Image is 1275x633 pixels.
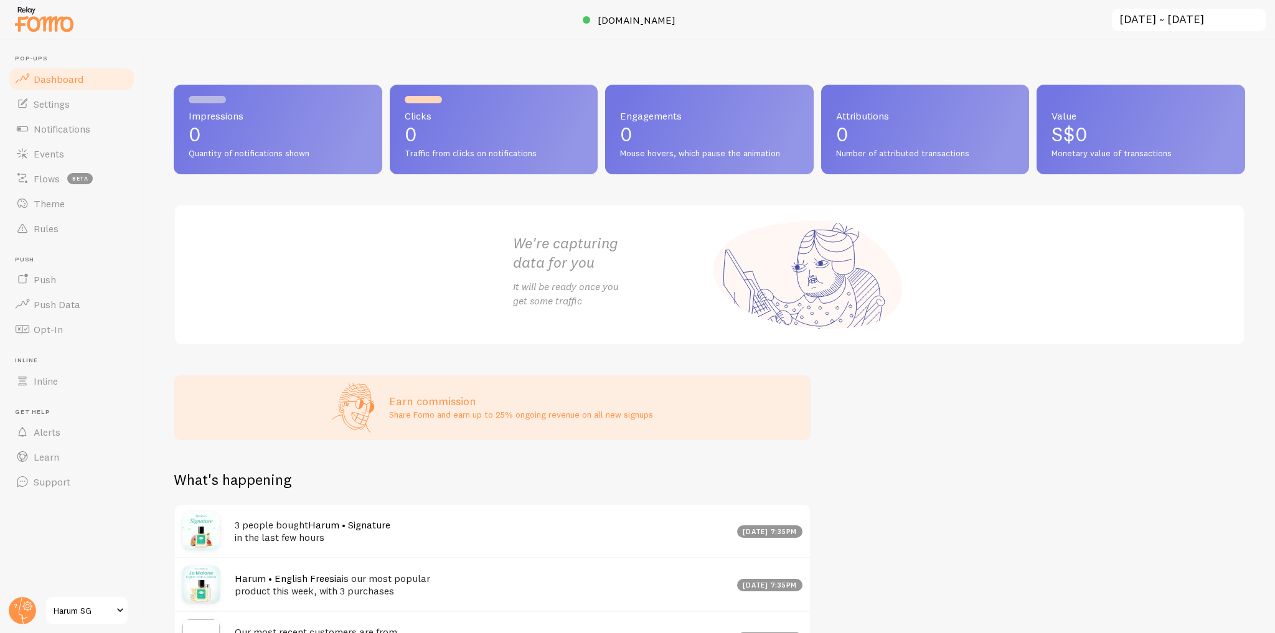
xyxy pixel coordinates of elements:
span: Monetary value of transactions [1052,148,1230,159]
span: Inline [34,375,58,387]
a: Harum • Signature [308,518,390,531]
a: Flows beta [7,166,136,191]
a: Dashboard [7,67,136,91]
span: Push [15,256,136,264]
a: Harum SG [45,596,129,626]
span: Support [34,476,70,488]
h2: We're capturing data for you [513,233,710,272]
p: 0 [189,124,367,144]
a: Harum • English Freesia [235,572,342,584]
span: S$0 [1052,122,1088,146]
span: Alerts [34,426,60,438]
span: Clicks [405,111,583,121]
a: Push [7,267,136,292]
span: Notifications [34,123,90,135]
span: Opt-In [34,323,63,335]
p: 0 [405,124,583,144]
span: Push [34,273,56,286]
a: Opt-In [7,317,136,342]
span: Settings [34,98,70,110]
a: Events [7,141,136,166]
span: Theme [34,197,65,210]
span: Impressions [189,111,367,121]
span: Traffic from clicks on notifications [405,148,583,159]
h4: 3 people bought in the last few hours [235,518,730,544]
h4: is our most popular product this week, with 3 purchases [235,572,730,598]
a: Rules [7,216,136,241]
a: Learn [7,444,136,469]
h3: Earn commission [389,394,653,408]
div: [DATE] 7:35pm [737,579,803,591]
span: Value [1052,111,1230,121]
p: 0 [836,124,1015,144]
a: Inline [7,368,136,393]
span: Harum SG [54,603,113,618]
a: Theme [7,191,136,216]
span: Attributions [836,111,1015,121]
span: Learn [34,451,59,463]
span: Inline [15,357,136,365]
span: Engagements [620,111,799,121]
span: Number of attributed transactions [836,148,1015,159]
span: Events [34,148,64,160]
a: Alerts [7,420,136,444]
p: It will be ready once you get some traffic [513,279,710,308]
a: Settings [7,91,136,116]
span: Rules [34,222,59,235]
span: beta [67,173,93,184]
a: Push Data [7,292,136,317]
span: Pop-ups [15,55,136,63]
span: Dashboard [34,73,83,85]
p: Share Fomo and earn up to 25% ongoing revenue on all new signups [389,408,653,421]
span: Quantity of notifications shown [189,148,367,159]
span: Flows [34,172,60,185]
a: Notifications [7,116,136,141]
p: 0 [620,124,799,144]
span: Mouse hovers, which pause the animation [620,148,799,159]
div: [DATE] 7:35pm [737,525,803,538]
a: Support [7,469,136,494]
span: Get Help [15,408,136,416]
span: Push Data [34,298,80,311]
img: fomo-relay-logo-orange.svg [13,3,75,35]
h2: What's happening [174,470,291,489]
